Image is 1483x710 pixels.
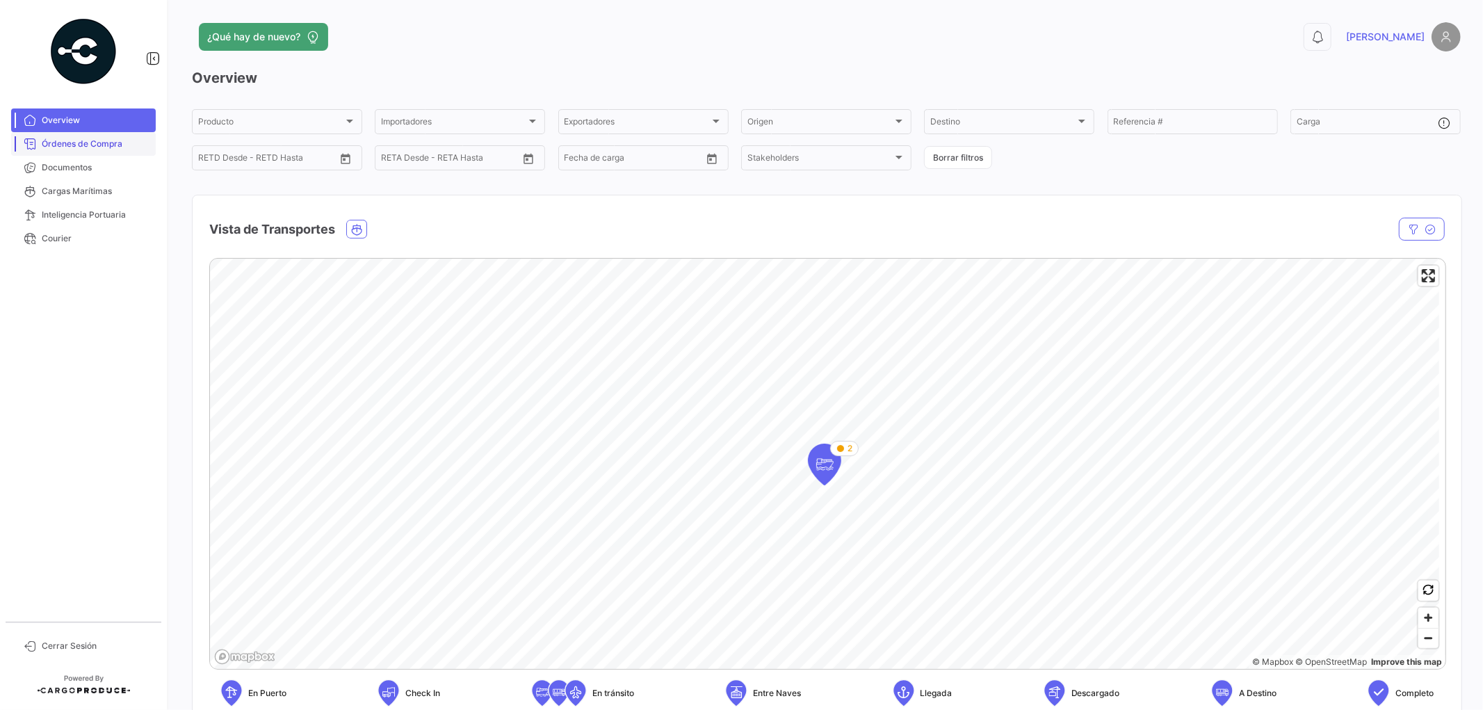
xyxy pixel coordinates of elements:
button: ¿Qué hay de nuevo? [199,23,328,51]
span: Llegada [921,687,953,700]
a: OpenStreetMap [1296,656,1368,667]
a: Órdenes de Compra [11,132,156,156]
span: Overview [42,114,150,127]
img: powered-by.png [49,17,118,86]
a: Courier [11,227,156,250]
img: placeholder-user.png [1432,22,1461,51]
input: Hasta [233,155,299,165]
button: Open calendar [518,148,539,169]
h4: Vista de Transportes [209,220,335,239]
span: Check In [405,687,440,700]
div: Map marker [808,444,841,485]
span: ¿Qué hay de nuevo? [207,30,300,44]
span: 2 [848,442,852,455]
h3: Overview [192,68,1461,88]
span: Cerrar Sesión [42,640,150,652]
input: Desde [381,155,406,165]
span: En Puerto [248,687,286,700]
a: Map feedback [1371,656,1442,667]
input: Hasta [416,155,482,165]
span: Stakeholders [747,155,893,165]
a: Cargas Marítimas [11,179,156,203]
span: En tránsito [592,687,634,700]
span: Courier [42,232,150,245]
span: Documentos [42,161,150,174]
button: Enter fullscreen [1418,266,1439,286]
span: [PERSON_NAME] [1346,30,1425,44]
button: Zoom in [1418,608,1439,628]
a: Documentos [11,156,156,179]
span: Exportadores [565,119,710,129]
input: Desde [198,155,223,165]
span: Producto [198,119,343,129]
input: Desde [565,155,590,165]
span: Inteligencia Portuaria [42,209,150,221]
input: Hasta [599,155,665,165]
button: Zoom out [1418,628,1439,648]
a: Mapbox logo [214,649,275,665]
span: Cargas Marítimas [42,185,150,197]
span: A Destino [1239,687,1277,700]
span: Origen [747,119,893,129]
span: Entre Naves [753,687,801,700]
span: Completo [1395,687,1434,700]
button: Open calendar [702,148,722,169]
span: Descargado [1071,687,1120,700]
a: Inteligencia Portuaria [11,203,156,227]
span: Zoom out [1418,629,1439,648]
button: Ocean [347,220,366,238]
a: Mapbox [1252,656,1293,667]
span: Órdenes de Compra [42,138,150,150]
span: Importadores [381,119,526,129]
a: Overview [11,108,156,132]
canvas: Map [210,259,1439,670]
button: Open calendar [335,148,356,169]
span: Destino [930,119,1076,129]
button: Borrar filtros [924,146,992,169]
